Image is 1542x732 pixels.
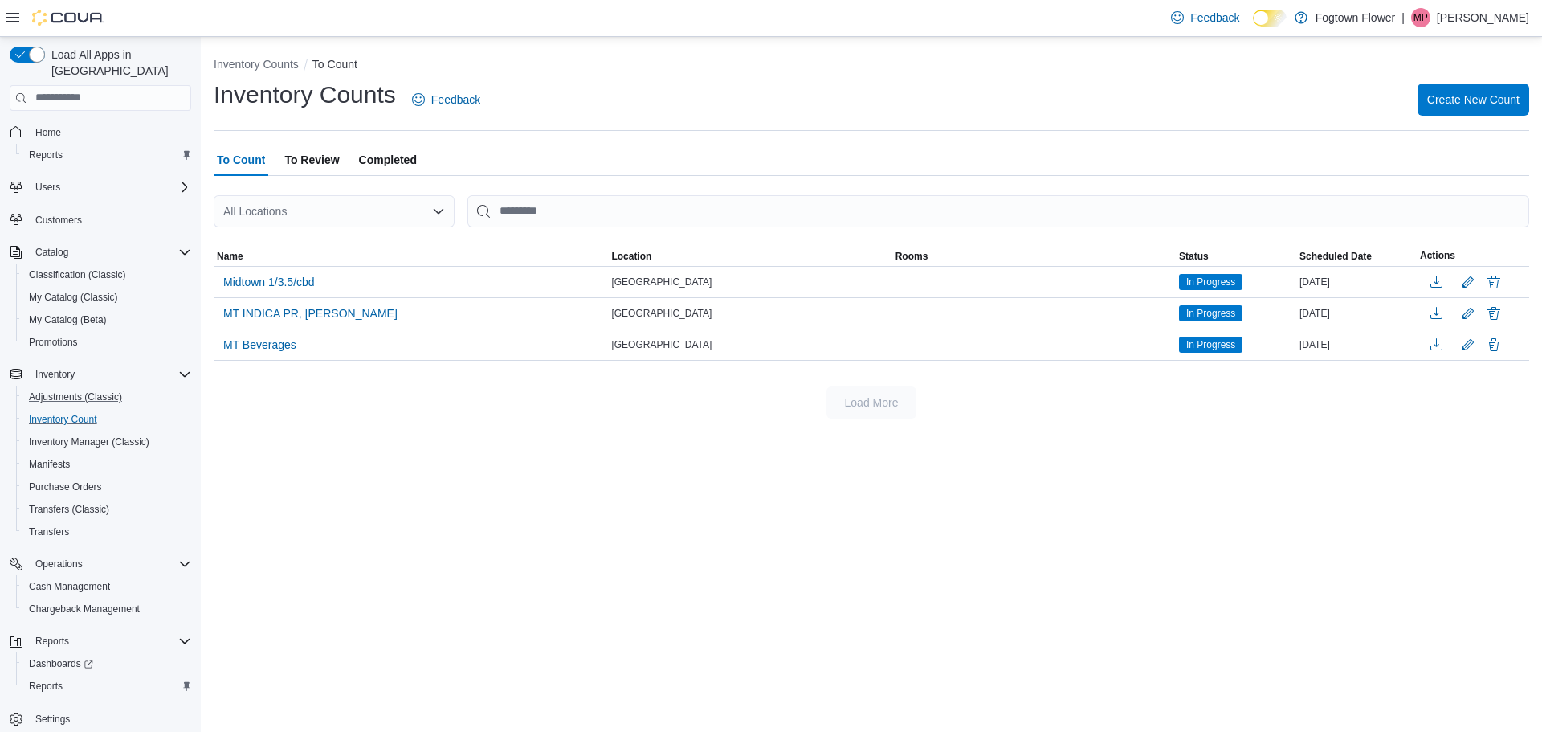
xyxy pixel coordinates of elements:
[312,58,357,71] button: To Count
[3,121,198,144] button: Home
[29,525,69,538] span: Transfers
[29,458,70,471] span: Manifests
[29,710,76,729] a: Settings
[29,243,191,262] span: Catalog
[29,481,102,493] span: Purchase Orders
[35,214,82,227] span: Customers
[16,431,198,453] button: Inventory Manager (Classic)
[16,331,198,354] button: Promotions
[1165,2,1246,34] a: Feedback
[223,274,315,290] span: Midtown 1/3.5/cbd
[359,144,417,176] span: Completed
[16,476,198,498] button: Purchase Orders
[29,123,67,142] a: Home
[1484,335,1503,354] button: Delete
[29,632,191,651] span: Reports
[35,558,83,570] span: Operations
[1413,8,1428,27] span: MP
[16,498,198,521] button: Transfers (Classic)
[29,365,81,384] button: Inventory
[1296,247,1417,266] button: Scheduled Date
[217,301,404,325] button: MT INDICA PR, [PERSON_NAME]
[22,477,108,497] a: Purchase Orders
[29,680,63,693] span: Reports
[16,309,198,331] button: My Catalog (Beta)
[22,145,69,165] a: Reports
[29,603,140,615] span: Chargeback Management
[1186,275,1235,289] span: In Progress
[1296,272,1417,292] div: [DATE]
[22,455,191,474] span: Manifests
[611,307,712,320] span: [GEOGRAPHIC_DATA]
[29,413,97,426] span: Inventory Count
[16,521,198,543] button: Transfers
[22,522,75,542] a: Transfers
[1299,250,1372,263] span: Scheduled Date
[3,363,198,386] button: Inventory
[22,477,191,497] span: Purchase Orders
[1179,337,1242,353] span: In Progress
[29,211,88,230] a: Customers
[16,286,198,309] button: My Catalog (Classic)
[3,176,198,198] button: Users
[29,709,191,729] span: Settings
[432,205,445,218] button: Open list of options
[29,336,78,349] span: Promotions
[22,410,191,429] span: Inventory Count
[22,677,191,696] span: Reports
[892,247,1176,266] button: Rooms
[29,632,75,651] button: Reports
[1458,270,1478,294] button: Edit count details
[3,707,198,730] button: Settings
[406,84,487,116] a: Feedback
[29,178,67,197] button: Users
[29,243,75,262] button: Catalog
[29,365,191,384] span: Inventory
[3,553,198,575] button: Operations
[29,554,89,574] button: Operations
[16,575,198,598] button: Cash Management
[16,598,198,620] button: Chargeback Management
[29,122,191,142] span: Home
[29,178,191,197] span: Users
[1458,333,1478,357] button: Edit count details
[29,436,149,448] span: Inventory Manager (Classic)
[35,368,75,381] span: Inventory
[3,241,198,264] button: Catalog
[16,453,198,476] button: Manifests
[35,181,60,194] span: Users
[22,500,191,519] span: Transfers (Classic)
[431,92,480,108] span: Feedback
[29,268,126,281] span: Classification (Classic)
[22,500,116,519] a: Transfers (Classic)
[16,675,198,697] button: Reports
[1179,250,1209,263] span: Status
[214,79,396,111] h1: Inventory Counts
[223,337,296,353] span: MT Beverages
[22,654,100,673] a: Dashboards
[1427,92,1520,108] span: Create New Count
[22,265,191,284] span: Classification (Classic)
[1484,304,1503,323] button: Delete
[29,149,63,162] span: Reports
[22,432,156,452] a: Inventory Manager (Classic)
[1190,10,1239,26] span: Feedback
[22,387,191,407] span: Adjustments (Classic)
[29,580,110,593] span: Cash Management
[22,577,116,596] a: Cash Management
[45,47,191,79] span: Load All Apps in [GEOGRAPHIC_DATA]
[1296,335,1417,354] div: [DATE]
[35,713,70,726] span: Settings
[1296,304,1417,323] div: [DATE]
[284,144,339,176] span: To Review
[16,652,198,675] a: Dashboards
[29,313,107,326] span: My Catalog (Beta)
[16,386,198,408] button: Adjustments (Classic)
[16,144,198,166] button: Reports
[3,630,198,652] button: Reports
[217,250,243,263] span: Name
[1484,272,1503,292] button: Delete
[35,246,68,259] span: Catalog
[1458,301,1478,325] button: Edit count details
